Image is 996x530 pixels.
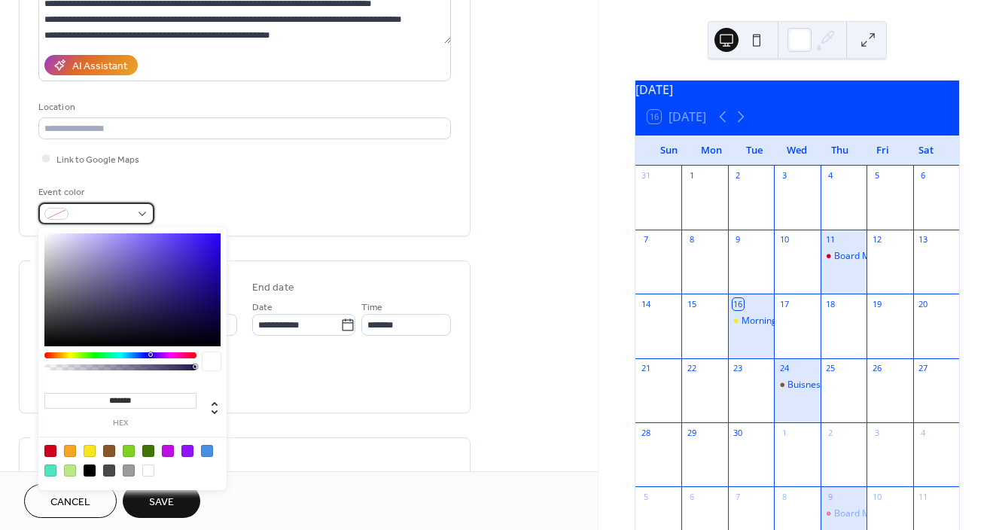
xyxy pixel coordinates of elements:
[871,170,882,181] div: 5
[774,379,820,391] div: Buisness After Hours at Pizza Getti
[24,484,117,518] button: Cancel
[640,298,651,309] div: 14
[918,491,929,502] div: 11
[640,427,651,438] div: 28
[686,491,697,502] div: 6
[44,55,138,75] button: AI Assistant
[686,170,697,181] div: 1
[871,234,882,245] div: 12
[640,234,651,245] div: 7
[733,234,744,245] div: 9
[64,465,76,477] div: #B8E986
[871,491,882,502] div: 10
[871,298,882,309] div: 19
[72,59,127,75] div: AI Assistant
[728,315,774,327] div: Morning Networking
[64,445,76,457] div: #F5A623
[686,363,697,374] div: 22
[123,445,135,457] div: #7ED321
[904,136,947,166] div: Sat
[361,300,382,315] span: Time
[252,300,273,315] span: Date
[123,484,200,518] button: Save
[825,170,836,181] div: 4
[821,507,867,520] div: Board Meeting
[733,427,744,438] div: 30
[733,170,744,181] div: 2
[778,298,790,309] div: 17
[775,136,818,166] div: Wed
[825,298,836,309] div: 18
[640,363,651,374] div: 21
[787,379,934,391] div: Buisness After Hours at Pizza Getti
[44,445,56,457] div: #D0021B
[142,445,154,457] div: #417505
[44,419,196,428] label: hex
[123,465,135,477] div: #9B9B9B
[834,507,897,520] div: Board Meeting
[821,250,867,263] div: Board Meeting
[825,427,836,438] div: 2
[84,465,96,477] div: #000000
[686,427,697,438] div: 29
[825,363,836,374] div: 25
[44,465,56,477] div: #50E3C2
[252,280,294,296] div: End date
[733,136,776,166] div: Tue
[918,363,929,374] div: 27
[647,136,690,166] div: Sun
[56,152,139,168] span: Link to Google Maps
[918,170,929,181] div: 6
[50,495,90,510] span: Cancel
[686,298,697,309] div: 15
[834,250,897,263] div: Board Meeting
[825,234,836,245] div: 11
[181,445,193,457] div: #9013FE
[778,491,790,502] div: 8
[733,298,744,309] div: 16
[742,315,827,327] div: Morning Networking
[686,234,697,245] div: 8
[861,136,904,166] div: Fri
[918,298,929,309] div: 20
[103,465,115,477] div: #4A4A4A
[149,495,174,510] span: Save
[635,81,959,99] div: [DATE]
[778,427,790,438] div: 1
[918,234,929,245] div: 13
[778,170,790,181] div: 3
[733,491,744,502] div: 7
[201,445,213,457] div: #4A90E2
[640,491,651,502] div: 5
[871,427,882,438] div: 3
[142,465,154,477] div: #FFFFFF
[690,136,733,166] div: Mon
[871,363,882,374] div: 26
[103,445,115,457] div: #8B572A
[778,234,790,245] div: 10
[38,99,448,115] div: Location
[162,445,174,457] div: #BD10E0
[778,363,790,374] div: 24
[38,184,151,200] div: Event color
[733,363,744,374] div: 23
[825,491,836,502] div: 9
[640,170,651,181] div: 31
[818,136,861,166] div: Thu
[84,445,96,457] div: #F8E71C
[918,427,929,438] div: 4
